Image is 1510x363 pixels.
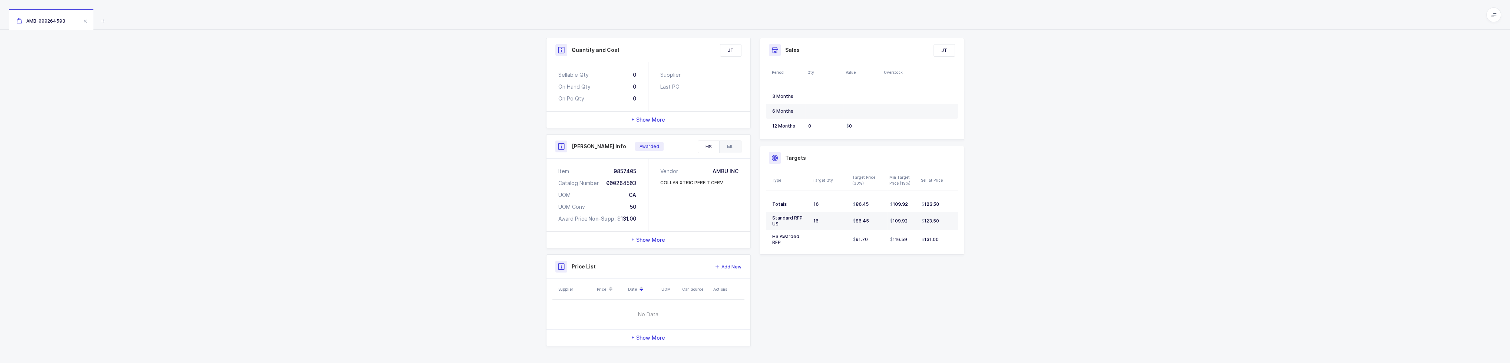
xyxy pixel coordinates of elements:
[772,123,802,129] div: 12 Months
[682,286,709,292] div: Can Source
[846,123,852,129] span: 0
[772,177,808,183] div: Type
[772,201,787,207] span: Totals
[546,112,750,128] div: + Show More
[772,93,802,99] div: 3 Months
[558,95,584,102] div: On Po Qty
[852,174,885,186] div: Target Price (30%)
[720,44,741,56] div: JT
[572,143,626,150] h3: [PERSON_NAME] Info
[558,215,588,222] div: Award Price
[808,123,811,129] span: 0
[884,69,918,75] div: Overstock
[807,69,841,75] div: Qty
[785,154,806,162] h3: Targets
[660,71,681,79] div: Supplier
[853,218,869,224] span: 86.45
[922,218,939,224] span: 123.50
[890,201,908,207] span: 109.92
[922,201,939,207] span: 123.50
[558,71,589,79] div: Sellable Qty
[16,18,65,24] span: AMB-000264503
[660,179,723,186] div: COLLAR XTRIC PERFIT CERV
[546,232,750,248] div: + Show More
[588,215,616,222] span: Non-Supp:
[890,237,907,242] span: 116.59
[660,168,681,175] div: Vendor
[853,237,868,242] span: 91.70
[661,286,678,292] div: UOM
[813,201,819,207] span: 16
[715,263,741,271] button: Add New
[558,83,591,90] div: On Hand Qty
[772,234,799,245] span: HS Awarded RFP
[921,177,956,183] div: Sell at Price
[846,69,879,75] div: Value
[631,236,665,244] span: + Show More
[558,286,592,292] div: Supplier
[572,263,596,270] h3: Price List
[558,191,571,199] div: UOM
[572,46,619,54] h3: Quantity and Cost
[721,263,741,271] span: Add New
[813,177,848,183] div: Target Qty
[629,191,636,199] div: CA
[889,174,916,186] div: Min Target Price (19%)
[631,334,665,341] span: + Show More
[630,203,636,211] div: 50
[698,141,719,153] div: HS
[772,108,802,114] div: 6 Months
[558,203,585,211] div: UOM Conv
[633,83,636,90] div: 0
[785,46,800,54] h3: Sales
[922,237,939,242] span: 131.00
[934,44,955,56] div: JT
[617,215,636,222] span: 131.00
[631,116,665,123] span: + Show More
[713,286,742,292] div: Actions
[772,69,803,75] div: Period
[597,283,624,296] div: Price
[772,215,803,227] span: Standard RFP US
[719,141,741,153] div: ML
[660,83,680,90] div: Last PO
[890,218,908,224] span: 109.92
[546,330,750,346] div: + Show More
[633,95,636,102] div: 0
[628,283,657,296] div: Date
[640,143,659,149] span: Awarded
[853,201,869,207] span: 86.45
[813,218,819,224] span: 16
[600,303,696,326] span: No Data
[633,71,636,79] div: 0
[713,168,739,175] div: AMBU INC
